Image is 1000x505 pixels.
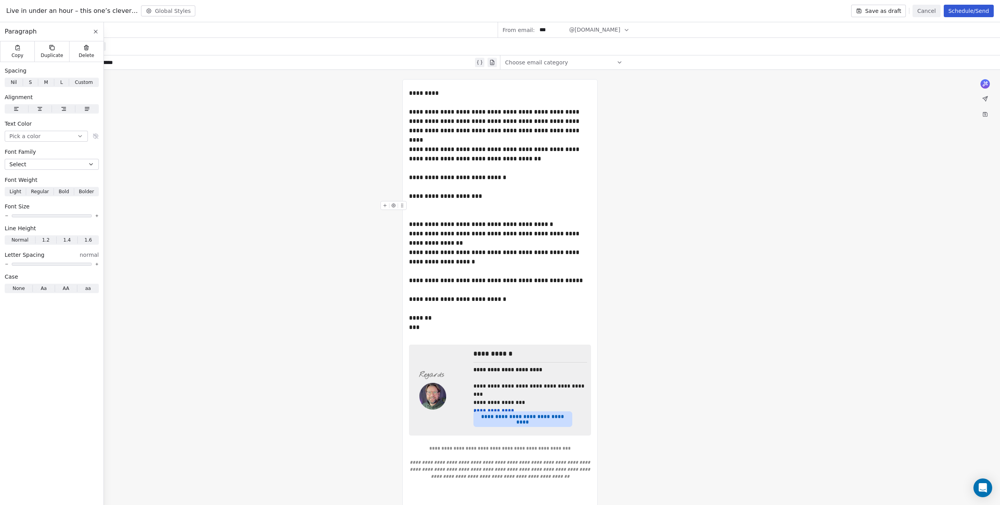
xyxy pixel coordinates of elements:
span: Choose email category [505,59,568,66]
span: Light [9,188,21,195]
span: Text Color [5,120,32,128]
span: Bolder [79,188,94,195]
span: Regular [31,188,49,195]
span: 1.6 [84,236,92,244]
span: AA [62,285,69,292]
div: Open Intercom Messenger [973,478,992,497]
span: Duplicate [41,52,63,59]
span: Spacing [5,67,27,75]
span: Delete [79,52,95,59]
span: From email: [503,26,535,34]
span: Bold [59,188,69,195]
span: 1.2 [42,236,50,244]
button: Cancel [912,5,940,17]
button: Pick a color [5,131,88,142]
span: L [60,79,63,86]
span: Custom [75,79,93,86]
span: Font Size [5,203,30,210]
span: Alignment [5,93,33,101]
span: Letter Spacing [5,251,45,259]
span: aa [85,285,91,292]
span: S [29,79,32,86]
span: Case [5,273,18,281]
button: Global Styles [141,5,196,16]
span: Normal [11,236,28,244]
span: Aa [41,285,47,292]
span: Copy [11,52,23,59]
span: Paragraph [5,27,37,36]
span: Nil [11,79,17,86]
span: Select [9,160,26,168]
span: Line Height [5,224,36,232]
span: None [12,285,25,292]
span: @[DOMAIN_NAME] [569,26,620,34]
span: Font Weight [5,176,37,184]
span: 1.4 [63,236,71,244]
button: Schedule/Send [944,5,994,17]
button: Save as draft [851,5,906,17]
span: Font Family [5,148,36,156]
span: M [44,79,48,86]
span: normal [80,251,99,259]
span: Live in under an hour – this one’s clever… [6,6,138,16]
